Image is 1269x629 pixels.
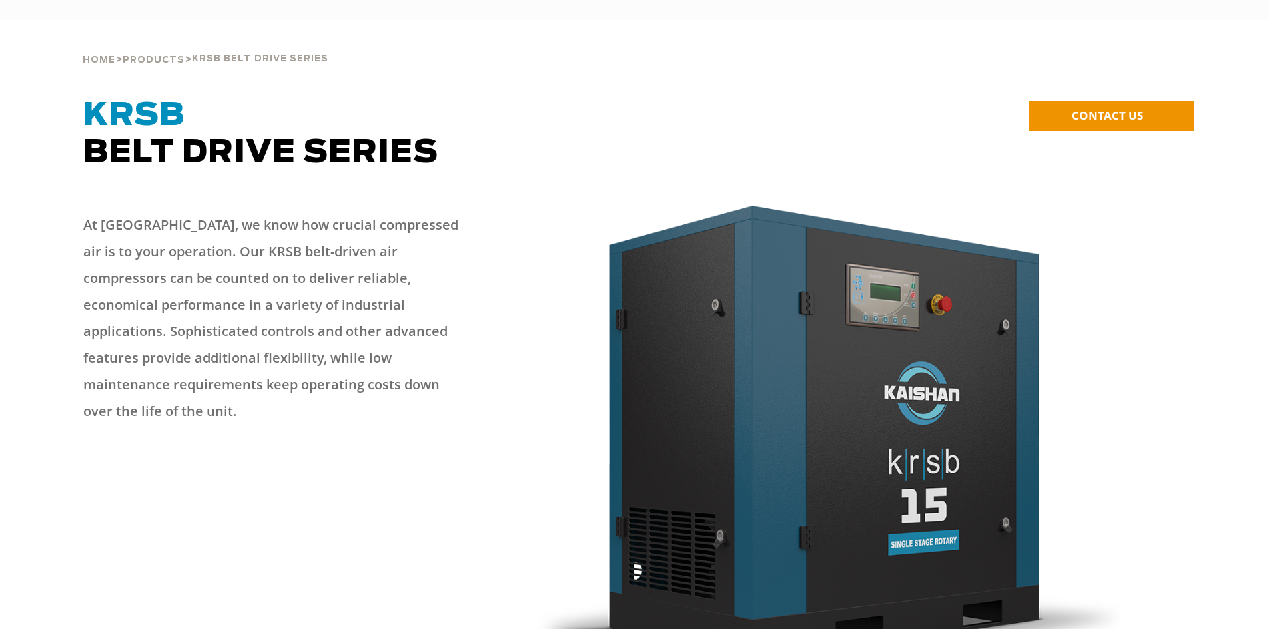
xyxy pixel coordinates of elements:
[123,53,185,65] a: Products
[83,100,438,169] span: Belt Drive Series
[83,100,185,132] span: KRSB
[123,56,185,65] span: Products
[83,56,115,65] span: Home
[83,53,115,65] a: Home
[1072,108,1143,123] span: CONTACT US
[83,212,470,425] p: At [GEOGRAPHIC_DATA], we know how crucial compressed air is to your operation. Our KRSB belt-driv...
[83,20,328,71] div: > >
[1029,101,1194,131] a: CONTACT US
[192,55,328,63] span: krsb belt drive series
